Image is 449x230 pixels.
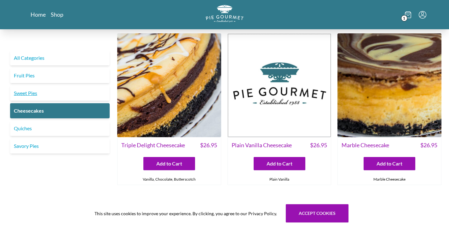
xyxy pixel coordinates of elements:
div: Plain Vanilla [228,174,331,185]
img: Plain Vanilla Cheesecake [227,33,331,137]
span: Add to Cart [156,160,182,167]
span: Marble Cheesecake [342,141,389,149]
a: Logo [206,5,244,24]
span: $ 26.95 [420,141,437,149]
div: Vanilla, Chocolate, Butterscotch [118,174,221,185]
button: Accept cookies [286,204,348,222]
a: Cheesecakes [10,103,110,118]
a: All Categories [10,50,110,65]
span: This site uses cookies to improve your experience. By clicking, you agree to our Privacy Policy. [95,210,277,217]
div: Marble Cheesecake [338,174,441,185]
span: Add to Cart [377,160,402,167]
span: Add to Cart [267,160,292,167]
span: $ 26.95 [200,141,217,149]
a: Home [31,11,46,18]
button: Add to Cart [143,157,195,170]
button: Menu [419,11,426,19]
span: Triple Delight Cheesecake [121,141,185,149]
img: logo [206,5,244,22]
a: Quiches [10,121,110,136]
button: Add to Cart [364,157,415,170]
img: Triple Delight Cheesecake [117,33,221,137]
a: Sweet Pies [10,86,110,101]
a: Fruit Pies [10,68,110,83]
span: $ 26.95 [310,141,327,149]
a: Shop [51,11,63,18]
span: 1 [401,15,407,21]
button: Add to Cart [254,157,305,170]
span: Plain Vanilla Cheesecake [232,141,292,149]
img: Marble Cheesecake [337,33,441,137]
a: Savory Pies [10,138,110,154]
